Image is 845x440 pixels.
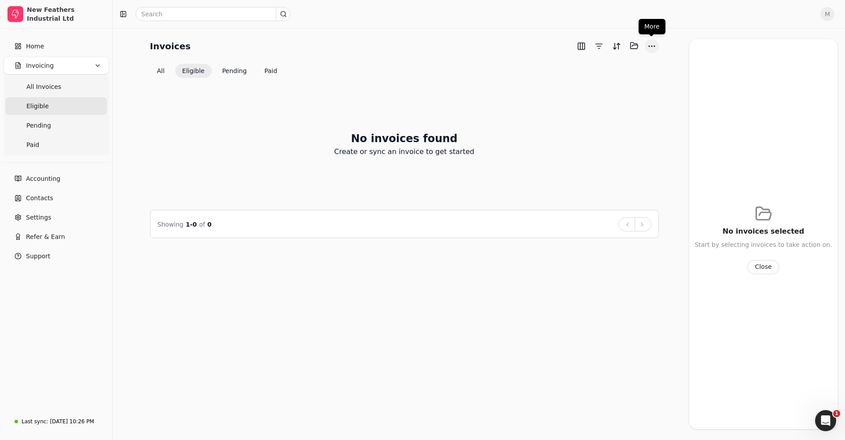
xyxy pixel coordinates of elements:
[4,170,109,187] a: Accounting
[26,174,60,183] span: Accounting
[5,97,107,115] a: Eligible
[215,64,254,78] button: Pending
[186,221,197,228] span: 1 - 0
[5,117,107,134] a: Pending
[150,39,191,53] h2: Invoices
[27,5,105,23] div: New Feathers Industrial Ltd
[207,221,212,228] span: 0
[199,221,205,228] span: of
[723,226,804,237] div: No invoices selected
[639,19,665,34] div: More
[747,260,779,274] button: Close
[815,410,836,431] iframe: Intercom live chat
[4,247,109,265] button: Support
[4,209,109,226] a: Settings
[26,61,54,70] span: Invoicing
[4,57,109,74] button: Invoicing
[26,213,51,222] span: Settings
[4,228,109,246] button: Refer & Earn
[26,252,50,261] span: Support
[26,232,65,242] span: Refer & Earn
[26,121,51,130] span: Pending
[351,131,457,147] h2: No invoices found
[158,221,184,228] span: Showing
[610,39,624,53] button: Sort
[645,39,659,53] button: More
[4,189,109,207] a: Contacts
[150,64,284,78] div: Invoice filter options
[257,64,284,78] button: Paid
[26,82,61,92] span: All Invoices
[5,78,107,95] a: All Invoices
[26,194,53,203] span: Contacts
[26,140,39,150] span: Paid
[136,7,290,21] input: Search
[694,240,832,249] div: Start by selecting invoices to take action on.
[175,64,212,78] button: Eligible
[150,64,172,78] button: All
[334,147,474,157] p: Create or sync an invoice to get started
[820,7,834,21] button: M
[22,418,48,425] div: Last sync:
[627,39,641,53] button: Batch (0)
[50,418,94,425] div: [DATE] 10:26 PM
[833,410,840,417] span: 1
[4,37,109,55] a: Home
[26,42,44,51] span: Home
[5,136,107,154] a: Paid
[26,102,49,111] span: Eligible
[4,414,109,429] a: Last sync:[DATE] 10:26 PM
